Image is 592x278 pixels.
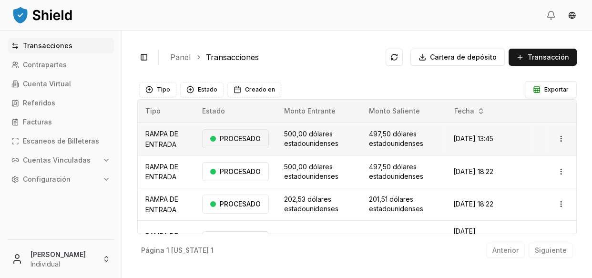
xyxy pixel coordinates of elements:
[544,86,569,93] font: Exportar
[198,86,217,93] font: Estado
[166,246,169,254] font: 1
[284,130,338,147] font: dólares estadounidenses
[220,134,261,143] font: PROCESADO
[227,82,281,97] button: Creado en
[157,86,170,93] font: Tipo
[8,95,114,111] a: Referidos
[369,130,391,138] font: 497,50
[454,107,474,115] font: Fecha
[141,246,164,254] font: Página
[145,130,178,148] font: RAMPA DE ENTRADA
[206,52,259,62] font: Transacciones
[450,103,489,119] button: Fecha
[525,81,577,98] button: Exportar
[31,250,86,258] font: [PERSON_NAME]
[171,246,209,254] font: [US_STATE]
[8,172,114,187] button: Configuración
[4,244,118,274] button: [PERSON_NAME]Individual
[8,57,114,72] a: Contrapartes
[23,137,99,145] font: Escaneos de Billeteras
[23,175,71,183] font: Configuración
[8,114,114,130] a: Facturas
[245,86,275,93] font: Creado en
[284,163,338,180] font: dólares estadounidenses
[8,134,114,149] a: Escaneos de Billeteras
[369,163,423,180] font: dólares estadounidenses
[180,82,224,97] button: Estado
[8,153,114,168] button: Cuentas Vinculadas
[528,53,569,61] font: Transacción
[369,107,420,115] font: Monto Saliente
[509,49,577,66] button: Transacción
[202,107,225,115] font: Estado
[453,227,522,254] font: [DATE][PERSON_NAME] 8:29 a. m.
[284,195,306,203] font: 202,53
[284,163,307,171] font: 500,00
[8,38,114,53] a: Transacciones
[211,246,214,254] font: 1
[170,51,378,63] nav: migaja de pan
[23,80,71,88] font: Cuenta Virtual
[284,107,336,115] font: Monto Entrante
[145,107,161,115] font: Tipo
[11,5,73,24] img: Logotipo de ShieldPay
[220,167,261,175] font: PROCESADO
[23,99,55,107] font: Referidos
[284,195,338,213] font: dólares estadounidenses
[139,82,176,97] button: Tipo
[23,118,52,126] font: Facturas
[453,200,493,208] font: [DATE] 18:22
[369,130,423,147] font: dólares estadounidenses
[23,61,67,69] font: Contrapartes
[369,195,423,213] font: dólares estadounidenses
[31,260,60,268] font: Individual
[453,167,493,175] font: [DATE] 18:22
[410,49,505,66] button: Cartera de depósito
[8,76,114,92] a: Cuenta Virtual
[145,232,178,250] font: RAMPA DE ENTRADA
[369,163,391,171] font: 497,50
[430,53,497,61] font: Cartera de depósito
[145,163,178,181] font: RAMPA DE ENTRADA
[284,130,307,138] font: 500,00
[220,200,261,208] font: PROCESADO
[23,156,91,164] font: Cuentas Vinculadas
[369,195,388,203] font: 201,51
[453,134,493,143] font: [DATE] 13:45
[145,195,178,214] font: RAMPA DE ENTRADA
[170,52,191,62] font: Panel
[23,41,72,50] font: Transacciones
